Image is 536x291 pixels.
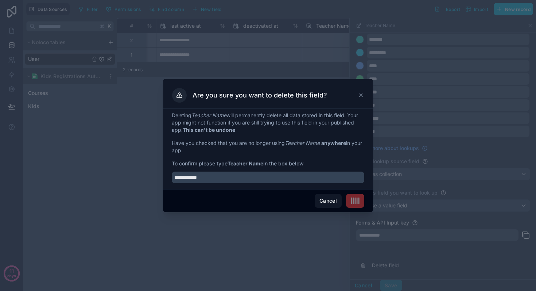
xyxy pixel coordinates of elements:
p: Deleting will permanently delete all data stored in this field. Your app might not function if yo... [172,112,364,134]
p: Have you checked that you are no longer using in your app [172,139,364,154]
em: Teacher Name [285,140,320,146]
h3: Are you sure you want to delete this field? [193,91,327,100]
strong: This can't be undone [183,127,235,133]
strong: Teacher Name [228,160,263,166]
button: Cancel [315,194,342,208]
strong: anywhere [321,140,346,146]
span: To confirm please type in the box below [172,160,364,167]
em: Teacher Name [191,112,226,118]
